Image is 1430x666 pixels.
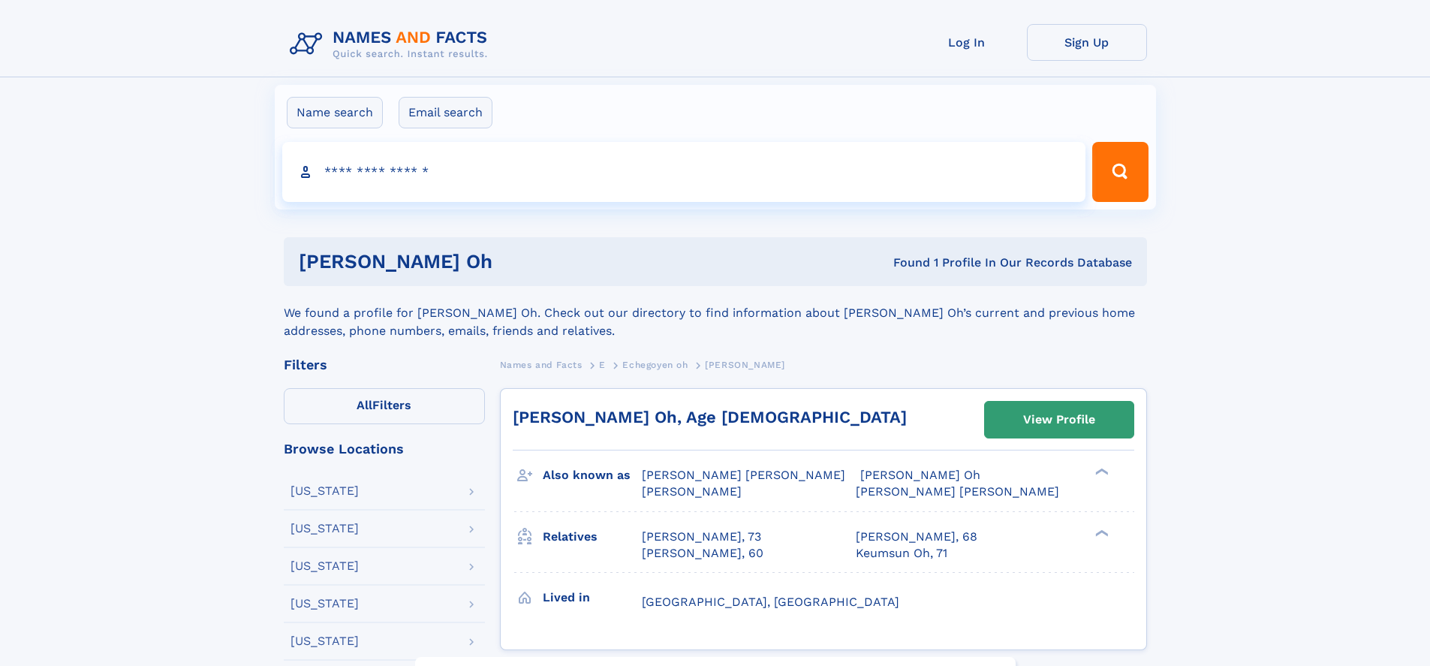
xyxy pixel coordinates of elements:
[291,598,359,610] div: [US_STATE]
[1092,142,1148,202] button: Search Button
[1027,24,1147,61] a: Sign Up
[543,585,642,610] h3: Lived in
[642,468,845,482] span: [PERSON_NAME] [PERSON_NAME]
[500,355,583,374] a: Names and Facts
[291,635,359,647] div: [US_STATE]
[399,97,492,128] label: Email search
[1091,467,1109,477] div: ❯
[299,252,693,271] h1: [PERSON_NAME] Oh
[622,360,688,370] span: Echegoyen oh
[642,529,761,545] a: [PERSON_NAME], 73
[284,24,500,65] img: Logo Names and Facts
[291,485,359,497] div: [US_STATE]
[291,560,359,572] div: [US_STATE]
[284,286,1147,340] div: We found a profile for [PERSON_NAME] Oh. Check out our directory to find information about [PERSO...
[287,97,383,128] label: Name search
[284,358,485,372] div: Filters
[642,484,742,499] span: [PERSON_NAME]
[599,360,606,370] span: E
[1091,528,1109,538] div: ❯
[282,142,1086,202] input: search input
[705,360,785,370] span: [PERSON_NAME]
[357,398,372,412] span: All
[907,24,1027,61] a: Log In
[642,595,899,609] span: [GEOGRAPHIC_DATA], [GEOGRAPHIC_DATA]
[599,355,606,374] a: E
[856,545,947,562] a: Keumsun Oh, 71
[291,523,359,535] div: [US_STATE]
[1023,402,1095,437] div: View Profile
[284,388,485,424] label: Filters
[284,442,485,456] div: Browse Locations
[693,255,1132,271] div: Found 1 Profile In Our Records Database
[622,355,688,374] a: Echegoyen oh
[860,468,980,482] span: [PERSON_NAME] Oh
[543,463,642,488] h3: Also known as
[856,484,1059,499] span: [PERSON_NAME] [PERSON_NAME]
[642,545,763,562] a: [PERSON_NAME], 60
[856,529,977,545] a: [PERSON_NAME], 68
[513,408,907,426] a: [PERSON_NAME] Oh, Age [DEMOGRAPHIC_DATA]
[985,402,1133,438] a: View Profile
[543,524,642,550] h3: Relatives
